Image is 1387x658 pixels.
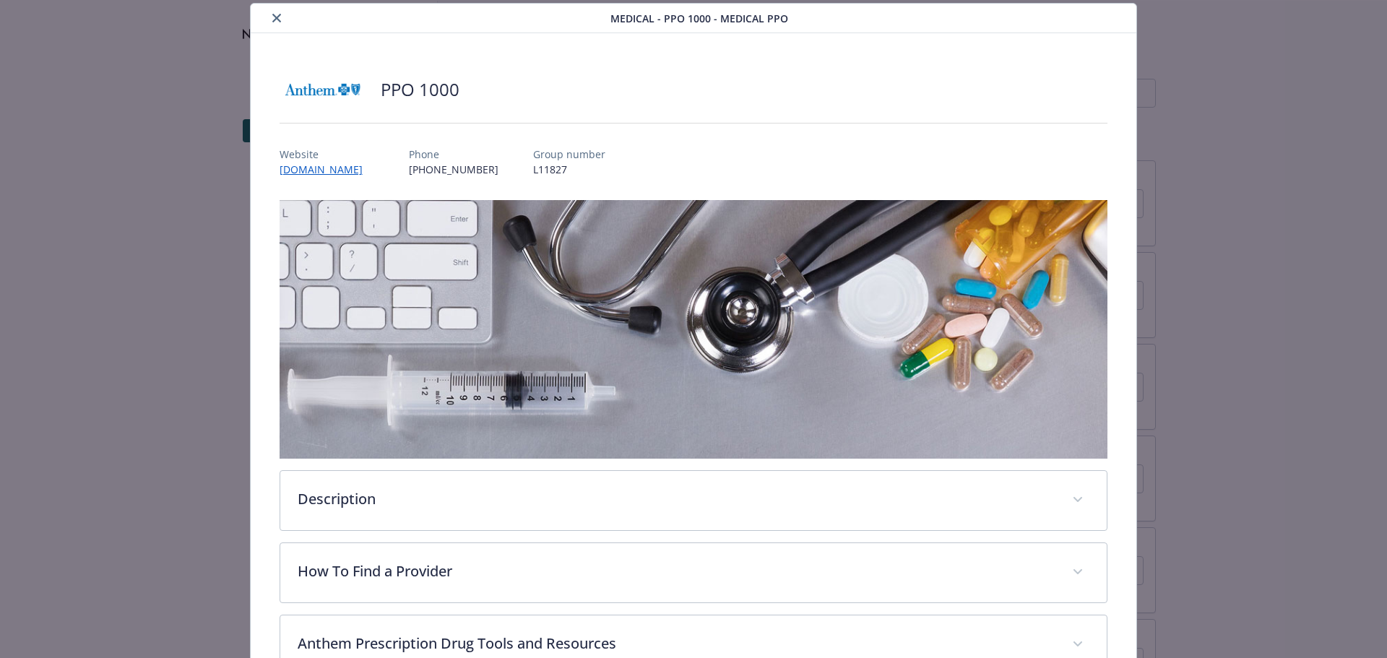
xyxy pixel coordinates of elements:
[298,488,1055,510] p: Description
[280,471,1107,530] div: Description
[280,68,366,111] img: Anthem Blue Cross
[280,543,1107,602] div: How To Find a Provider
[280,147,374,162] p: Website
[381,77,459,102] h2: PPO 1000
[280,200,1108,459] img: banner
[610,11,788,26] span: Medical - PPO 1000 - Medical PPO
[298,633,1055,654] p: Anthem Prescription Drug Tools and Resources
[280,163,374,176] a: [DOMAIN_NAME]
[533,147,605,162] p: Group number
[533,162,605,177] p: L11827
[298,560,1055,582] p: How To Find a Provider
[409,162,498,177] p: [PHONE_NUMBER]
[268,9,285,27] button: close
[409,147,498,162] p: Phone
